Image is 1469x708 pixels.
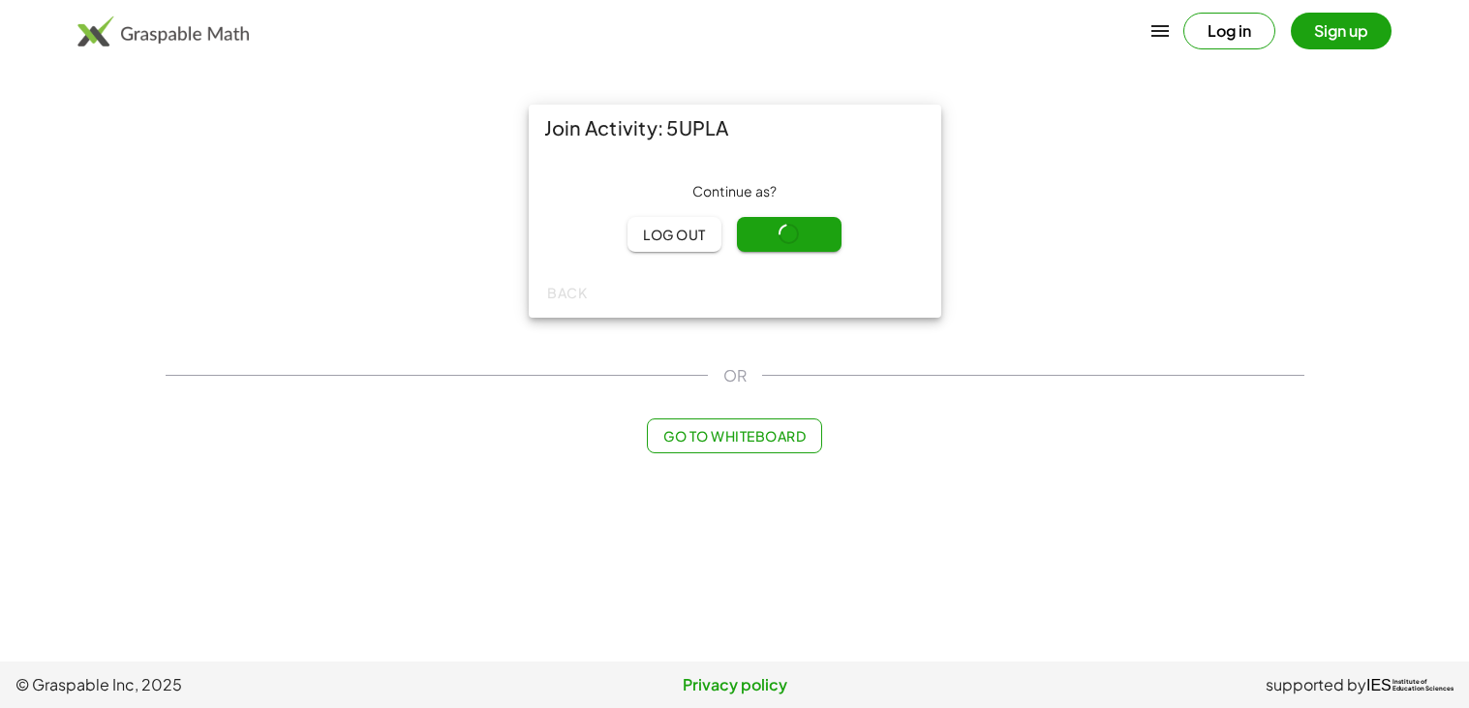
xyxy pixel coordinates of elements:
button: Log out [627,217,721,252]
div: Continue as ? [544,182,926,201]
button: Log in [1183,13,1275,49]
span: supported by [1266,673,1366,696]
span: Institute of Education Sciences [1392,679,1454,693]
span: Go to Whiteboard [663,427,806,445]
span: Log out [643,226,706,243]
button: Go to Whiteboard [647,418,822,453]
a: IESInstitute ofEducation Sciences [1366,673,1454,696]
a: Privacy policy [495,673,974,696]
span: © Graspable Inc, 2025 [15,673,495,696]
span: OR [723,364,747,387]
span: IES [1366,676,1392,694]
button: Sign up [1291,13,1392,49]
div: Join Activity: 5UPLA [529,105,941,151]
